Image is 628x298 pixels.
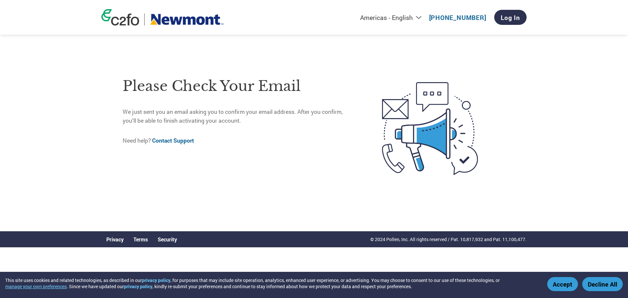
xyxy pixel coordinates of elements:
button: Accept [547,277,578,291]
a: Privacy [106,236,124,243]
p: Need help? [123,136,355,145]
img: c2fo logo [101,9,139,26]
a: Terms [133,236,148,243]
p: We just sent you an email asking you to confirm your email address. After you confirm, you’ll be ... [123,108,355,125]
button: Decline All [582,277,623,291]
h1: Please check your email [123,76,355,97]
a: privacy policy [142,277,170,283]
a: Contact Support [152,137,194,144]
a: Log In [494,10,527,25]
a: privacy policy [124,283,152,289]
a: [PHONE_NUMBER] [429,13,486,22]
div: This site uses cookies and related technologies, as described in our , for purposes that may incl... [5,277,538,289]
button: manage your own preferences [5,283,67,289]
img: Newmont [149,13,224,26]
p: © 2024 Pollen, Inc. All rights reserved / Pat. 10,817,932 and Pat. 11,100,477. [370,236,527,243]
a: Security [158,236,177,243]
img: open-email [355,70,505,187]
